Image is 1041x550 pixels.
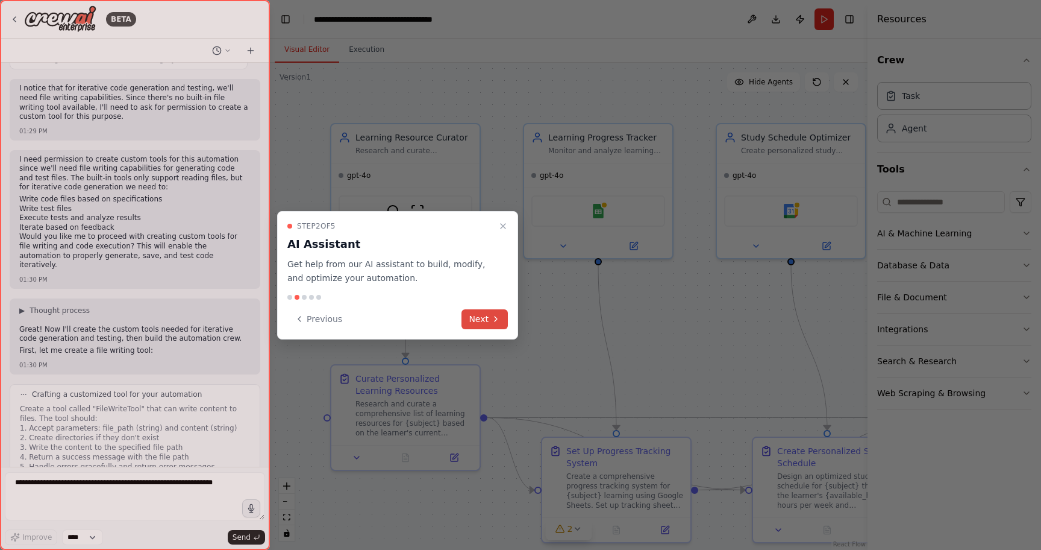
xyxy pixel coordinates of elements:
[277,11,294,28] button: Hide left sidebar
[287,258,493,285] p: Get help from our AI assistant to build, modify, and optimize your automation.
[287,309,349,329] button: Previous
[287,236,493,253] h3: AI Assistant
[297,221,336,231] span: Step 2 of 5
[461,309,508,329] button: Next
[496,219,510,233] button: Close walkthrough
